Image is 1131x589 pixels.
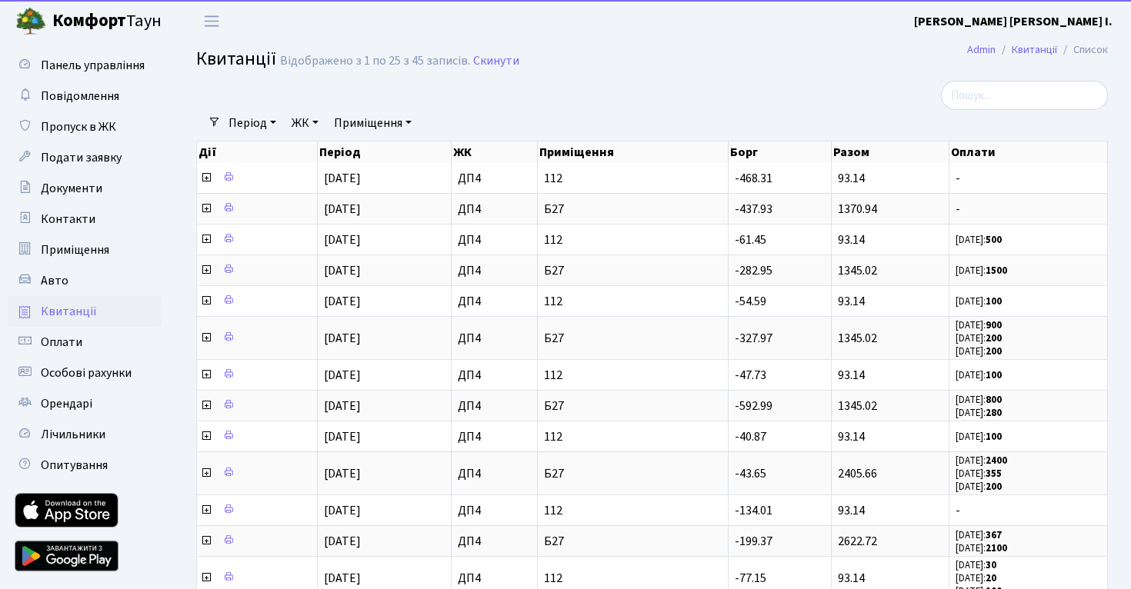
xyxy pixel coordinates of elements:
[956,541,1007,555] small: [DATE]:
[41,303,97,320] span: Квитанції
[956,233,1002,247] small: [DATE]:
[324,533,361,550] span: [DATE]
[544,234,722,246] span: 112
[967,42,996,58] a: Admin
[944,34,1131,66] nav: breadcrumb
[41,211,95,228] span: Контакти
[8,419,162,450] a: Лічильники
[1057,42,1108,58] li: Список
[280,54,470,68] div: Відображено з 1 по 25 з 45 записів.
[452,141,538,163] th: ЖК
[986,393,1002,407] b: 800
[956,318,1002,332] small: [DATE]:
[8,327,162,358] a: Оплати
[52,8,162,35] span: Таун
[956,344,1002,358] small: [DATE]:
[544,172,722,185] span: 112
[838,533,877,550] span: 2622.72
[458,234,531,246] span: ДП4
[458,535,531,547] span: ДП4
[196,45,276,72] span: Квитанції
[8,296,162,327] a: Квитанції
[956,203,1101,215] span: -
[544,468,722,480] span: Б27
[473,54,519,68] a: Скинути
[41,395,92,412] span: Орендарі
[956,406,1002,420] small: [DATE]:
[8,142,162,173] a: Подати заявку
[544,504,722,517] span: 112
[458,400,531,412] span: ДП4
[544,431,722,443] span: 112
[41,149,122,166] span: Подати заявку
[986,344,1002,358] b: 200
[41,57,145,74] span: Панель управління
[838,428,865,445] span: 93.14
[986,264,1007,278] b: 1500
[956,331,1002,345] small: [DATE]:
[324,570,361,587] span: [DATE]
[735,293,766,310] span: -54.59
[838,570,865,587] span: 93.14
[328,110,418,136] a: Приміщення
[838,231,865,248] span: 93.14
[986,368,1002,382] b: 100
[956,430,1002,444] small: [DATE]:
[324,262,361,279] span: [DATE]
[838,330,877,347] span: 1345.02
[832,141,949,163] th: Разом
[941,81,1108,110] input: Пошук...
[8,235,162,265] a: Приміщення
[956,480,1002,494] small: [DATE]:
[324,428,361,445] span: [DATE]
[956,172,1101,185] span: -
[914,13,1113,30] b: [PERSON_NAME] [PERSON_NAME] І.
[986,430,1002,444] b: 100
[318,141,452,163] th: Період
[544,400,722,412] span: Б27
[956,454,1007,468] small: [DATE]:
[8,111,162,142] a: Пропуск в ЖК
[458,369,531,381] span: ДП4
[544,332,722,344] span: Б27
[1012,42,1057,58] a: Квитанції
[324,398,361,414] span: [DATE]
[544,265,722,277] span: Б27
[192,8,231,34] button: Переключити навігацію
[41,88,119,105] span: Повідомлення
[956,393,1002,407] small: [DATE]:
[41,272,68,289] span: Авто
[41,241,109,258] span: Приміщення
[949,141,1108,163] th: Оплати
[52,8,126,33] b: Комфорт
[324,293,361,310] span: [DATE]
[735,262,772,279] span: -282.95
[986,571,996,585] b: 20
[538,141,729,163] th: Приміщення
[735,170,772,187] span: -468.31
[8,265,162,296] a: Авто
[324,465,361,482] span: [DATE]
[458,332,531,344] span: ДП4
[8,173,162,204] a: Документи
[986,331,1002,345] b: 200
[986,454,1007,468] b: 2400
[838,502,865,519] span: 93.14
[986,406,1002,420] b: 280
[729,141,832,163] th: Борг
[41,180,102,197] span: Документи
[544,203,722,215] span: Б27
[285,110,325,136] a: ЖК
[8,50,162,81] a: Панель управління
[735,465,766,482] span: -43.65
[838,293,865,310] span: 93.14
[735,231,766,248] span: -61.45
[458,572,531,584] span: ДП4
[324,170,361,187] span: [DATE]
[956,528,1002,542] small: [DATE]:
[41,426,105,443] span: Лічильники
[986,480,1002,494] b: 200
[197,141,318,163] th: Дії
[986,558,996,572] b: 30
[458,203,531,215] span: ДП4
